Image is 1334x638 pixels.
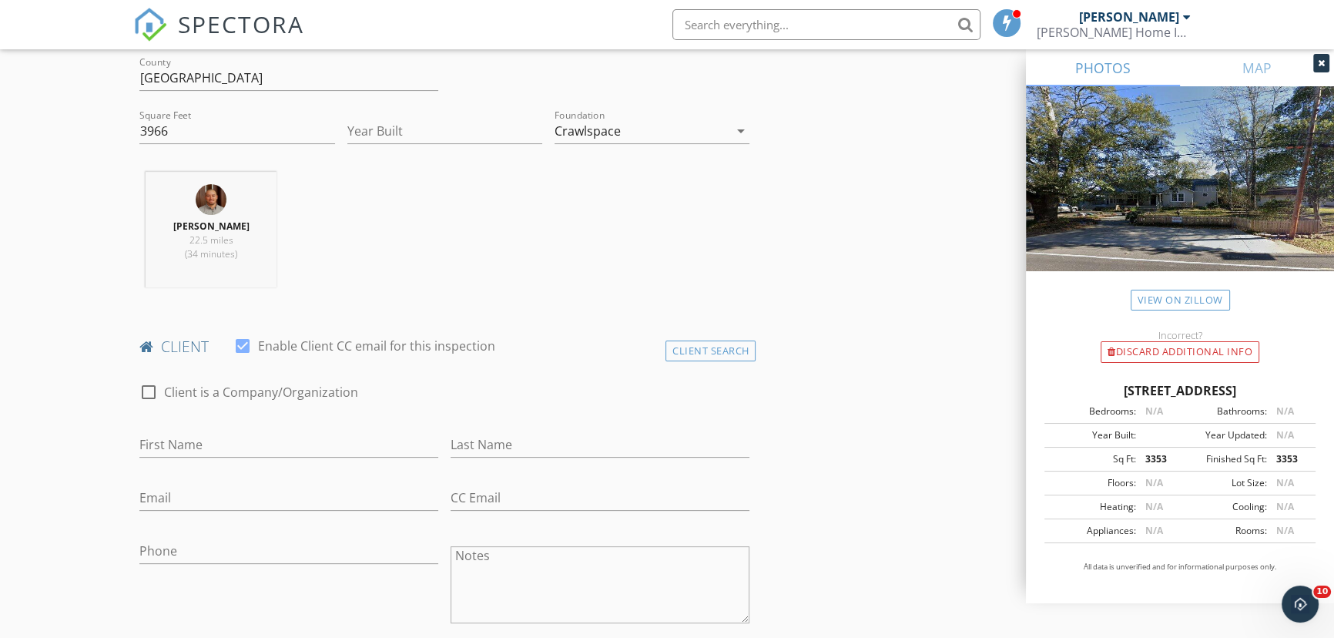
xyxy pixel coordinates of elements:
span: N/A [1145,524,1163,537]
i: arrow_drop_down [731,122,749,140]
div: [STREET_ADDRESS] [1044,381,1316,400]
iframe: Intercom live chat [1282,586,1319,623]
div: Client Search [665,341,756,361]
div: Finished Sq Ft: [1180,452,1267,466]
img: streetview [1026,86,1334,308]
label: Client is a Company/Organization [164,384,358,400]
div: Bathrooms: [1180,405,1267,418]
p: All data is unverified and for informational purposes only. [1044,562,1316,573]
div: Appliances: [1049,524,1136,538]
span: N/A [1276,500,1294,513]
span: (34 minutes) [185,247,237,260]
div: Lot Size: [1180,476,1267,490]
div: Bedrooms: [1049,405,1136,418]
a: SPECTORA [133,21,304,53]
div: Sq Ft: [1049,452,1136,466]
div: Year Updated: [1180,428,1267,442]
img: The Best Home Inspection Software - Spectora [133,8,167,42]
span: N/A [1276,428,1294,442]
div: Discard Additional info [1101,341,1259,363]
div: Incorrect? [1026,329,1334,341]
span: N/A [1145,500,1163,513]
div: Cooling: [1180,500,1267,514]
span: SPECTORA [178,8,304,40]
a: PHOTOS [1026,49,1180,86]
div: Rooms: [1180,524,1267,538]
span: 22.5 miles [189,233,233,247]
span: N/A [1276,476,1294,489]
img: self_pic.jpg [196,184,226,215]
span: 10 [1313,586,1331,598]
span: N/A [1276,405,1294,418]
strong: [PERSON_NAME] [173,220,250,233]
div: Crawlspace [555,124,621,138]
a: MAP [1180,49,1334,86]
div: 3353 [1136,452,1180,466]
div: 3353 [1267,452,1311,466]
span: N/A [1276,524,1294,537]
div: Olivier’s Home Inspections [1037,25,1191,40]
input: Search everything... [672,9,980,40]
span: N/A [1145,476,1163,489]
h4: client [139,337,749,357]
label: Enable Client CC email for this inspection [258,338,495,354]
div: Heating: [1049,500,1136,514]
div: [PERSON_NAME] [1079,9,1179,25]
div: Floors: [1049,476,1136,490]
div: Year Built: [1049,428,1136,442]
span: N/A [1145,405,1163,418]
a: View on Zillow [1131,290,1230,311]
